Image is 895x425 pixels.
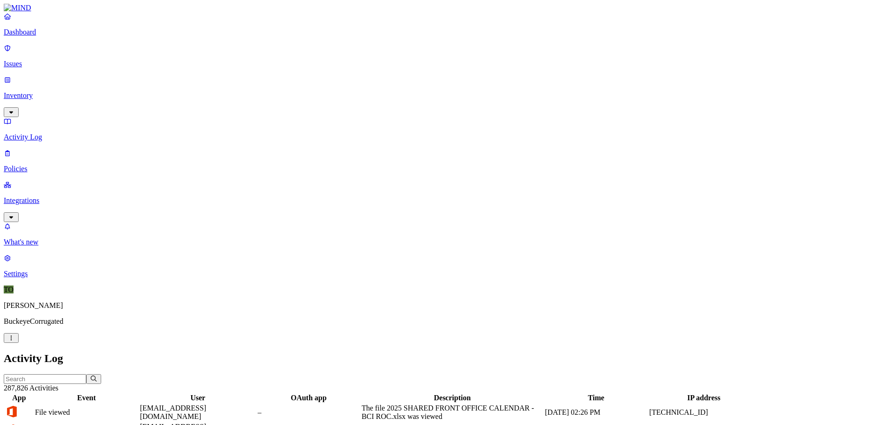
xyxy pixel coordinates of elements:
[362,404,543,421] div: The file 2025 SHARED FRONT OFFICE CALENDAR - BCI ROC.xlsx was viewed
[4,384,58,392] span: 287,826 Activities
[140,394,256,402] div: User
[649,394,758,402] div: IP address
[545,394,647,402] div: Time
[545,408,600,416] span: [DATE] 02:26 PM
[4,117,891,141] a: Activity Log
[4,270,891,278] p: Settings
[4,12,891,36] a: Dashboard
[4,91,891,100] p: Inventory
[4,4,31,12] img: MIND
[362,394,543,402] div: Description
[4,28,891,36] p: Dashboard
[4,60,891,68] p: Issues
[4,374,86,384] input: Search
[4,44,891,68] a: Issues
[140,404,206,420] span: [EMAIL_ADDRESS][DOMAIN_NAME]
[5,405,18,418] img: office-365
[4,181,891,221] a: Integrations
[4,286,14,293] span: TO
[649,408,758,417] div: [TECHNICAL_ID]
[5,394,33,402] div: App
[35,394,138,402] div: Event
[4,76,891,116] a: Inventory
[4,238,891,246] p: What's new
[35,408,138,417] div: File viewed
[4,4,891,12] a: MIND
[258,394,360,402] div: OAuth app
[4,317,891,326] p: BuckeyeCorrugated
[4,196,891,205] p: Integrations
[4,165,891,173] p: Policies
[4,301,891,310] p: [PERSON_NAME]
[258,408,262,416] span: –
[4,133,891,141] p: Activity Log
[4,254,891,278] a: Settings
[4,352,891,365] h2: Activity Log
[4,149,891,173] a: Policies
[4,222,891,246] a: What's new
